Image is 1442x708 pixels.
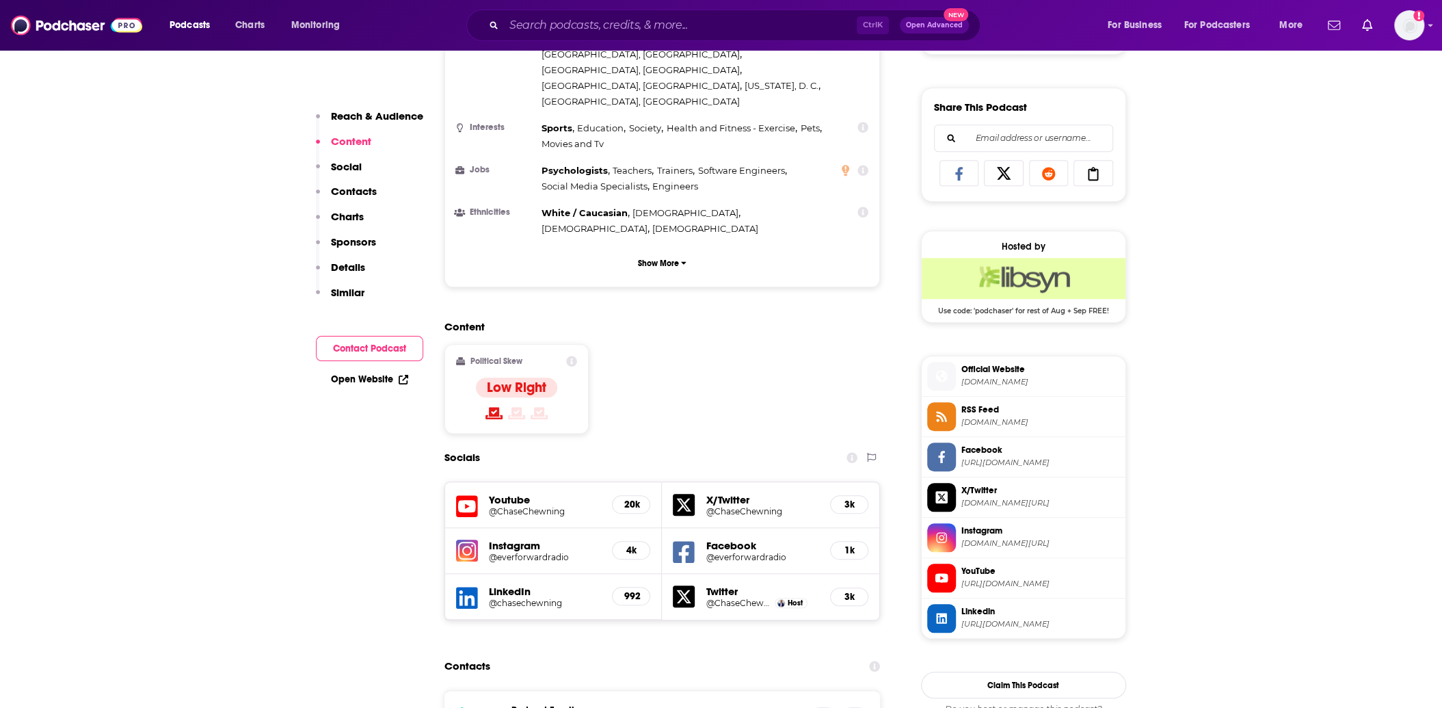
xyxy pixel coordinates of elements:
[842,545,857,556] h5: 1k
[542,138,604,149] span: Movies and Tv
[984,160,1024,186] a: Share on X/Twitter
[444,445,480,471] h2: Socials
[316,185,377,210] button: Contacts
[961,579,1120,589] span: https://www.youtube.com/@ChaseChewning
[638,259,679,268] p: Show More
[961,377,1120,387] span: everforwardradio.com
[456,208,536,217] h3: Ethnicities
[624,545,639,556] h5: 4k
[706,598,771,608] a: @ChaseChewning
[1394,10,1424,40] span: Logged in as Ashley_Beenen
[1270,14,1320,36] button: open menu
[316,210,364,235] button: Charts
[316,235,376,261] button: Sponsors
[801,120,822,136] span: ,
[944,8,968,21] span: New
[542,223,647,234] span: [DEMOGRAPHIC_DATA]
[706,506,819,516] a: @ChaseChewning
[1108,16,1162,35] span: For Business
[961,444,1120,456] span: Facebook
[946,125,1101,151] input: Email address or username...
[470,356,522,366] h2: Political Skew
[489,506,602,516] a: @ChaseChewning
[613,163,654,179] span: ,
[331,109,423,122] p: Reach & Audience
[456,166,536,174] h3: Jobs
[657,165,693,176] span: Trainers
[706,539,819,552] h5: Facebook
[961,605,1120,618] span: Linkedin
[235,16,265,35] span: Charts
[961,525,1120,537] span: Instagram
[11,12,142,38] img: Podchaser - Follow, Share and Rate Podcasts
[542,165,608,176] span: Psychologists
[489,598,602,608] a: @chasechewning
[1098,14,1179,36] button: open menu
[456,540,478,562] img: iconImage
[331,235,376,248] p: Sponsors
[961,363,1120,376] span: Official Website
[934,124,1113,152] div: Search followers
[922,241,1125,252] div: Hosted by
[1279,16,1303,35] span: More
[331,160,362,173] p: Social
[331,373,408,385] a: Open Website
[542,64,740,75] span: [GEOGRAPHIC_DATA], [GEOGRAPHIC_DATA]
[921,672,1126,698] button: Claim This Podcast
[961,498,1120,508] span: twitter.com/ChaseChewning
[479,10,993,41] div: Search podcasts, credits, & more...
[542,122,572,133] span: Sports
[1029,160,1069,186] a: Share on Reddit
[542,62,742,78] span: ,
[316,135,371,160] button: Content
[927,483,1120,512] a: X/Twitter[DOMAIN_NAME][URL]
[629,122,661,133] span: Society
[667,122,795,133] span: Health and Fitness - Exercise
[927,523,1120,552] a: Instagram[DOMAIN_NAME][URL]
[900,17,969,34] button: Open AdvancedNew
[542,181,647,192] span: Social Media Specialists
[842,591,857,603] h5: 3k
[1184,16,1250,35] span: For Podcasters
[632,205,740,221] span: ,
[613,165,652,176] span: Teachers
[961,565,1120,577] span: YouTube
[542,80,740,91] span: [GEOGRAPHIC_DATA], [GEOGRAPHIC_DATA]
[316,261,365,286] button: Details
[745,80,818,91] span: [US_STATE], D. C.
[934,101,1027,114] h3: Share This Podcast
[160,14,228,36] button: open menu
[777,599,785,607] a: Chase Chewning
[706,493,819,506] h5: X/Twitter
[667,120,797,136] span: ,
[906,22,963,29] span: Open Advanced
[927,564,1120,592] a: YouTube[URL][DOMAIN_NAME]
[961,404,1120,416] span: RSS Feed
[927,604,1120,633] a: Linkedin[URL][DOMAIN_NAME]
[961,619,1120,629] span: https://www.linkedin.com/in/chasechewning
[542,120,574,136] span: ,
[456,250,869,276] button: Show More
[542,49,740,60] span: [GEOGRAPHIC_DATA], [GEOGRAPHIC_DATA]
[788,599,803,607] span: Host
[629,120,663,136] span: ,
[624,590,639,602] h5: 992
[331,135,371,148] p: Content
[1357,14,1378,37] a: Show notifications dropdown
[316,286,364,311] button: Similar
[226,14,273,36] a: Charts
[487,379,546,396] h4: Low Right
[489,552,602,562] a: @everforwardradio
[291,16,340,35] span: Monitoring
[542,96,740,107] span: [GEOGRAPHIC_DATA], [GEOGRAPHIC_DATA]
[698,165,785,176] span: Software Engineers
[542,47,742,62] span: ,
[331,185,377,198] p: Contacts
[1175,14,1270,36] button: open menu
[331,286,364,299] p: Similar
[542,207,628,218] span: White / Caucasian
